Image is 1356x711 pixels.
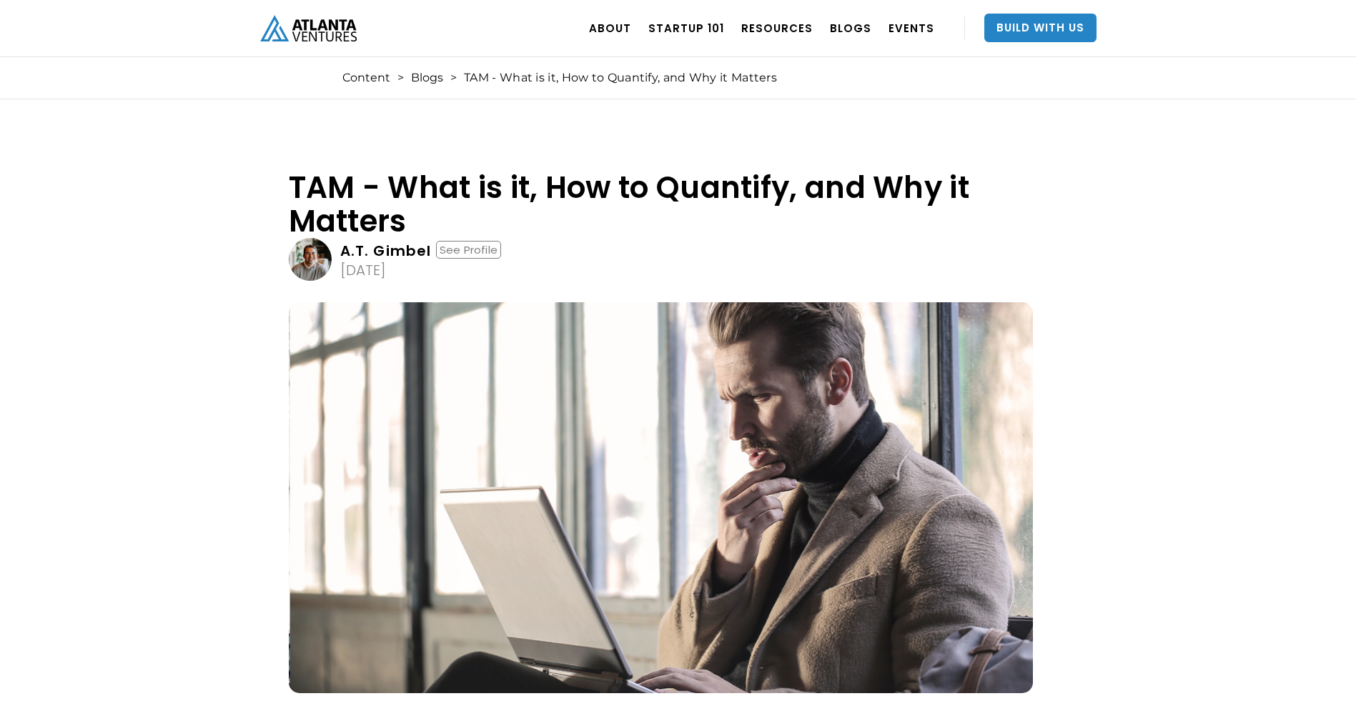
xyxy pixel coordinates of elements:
a: Startup 101 [648,8,724,48]
a: RESOURCES [741,8,813,48]
a: ABOUT [589,8,631,48]
div: [DATE] [340,263,386,277]
a: Content [342,71,390,85]
div: > [397,71,404,85]
div: > [450,71,457,85]
div: See Profile [436,241,501,259]
div: A.T. Gimbel [340,244,432,258]
div: TAM - What is it, How to Quantify, and Why it Matters [464,71,777,85]
a: BLOGS [830,8,871,48]
a: EVENTS [889,8,934,48]
a: Blogs [411,71,443,85]
a: A.T. GimbelSee Profile[DATE] [289,238,1033,281]
h1: TAM - What is it, How to Quantify, and Why it Matters [289,171,1033,238]
a: Build With Us [984,14,1097,42]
